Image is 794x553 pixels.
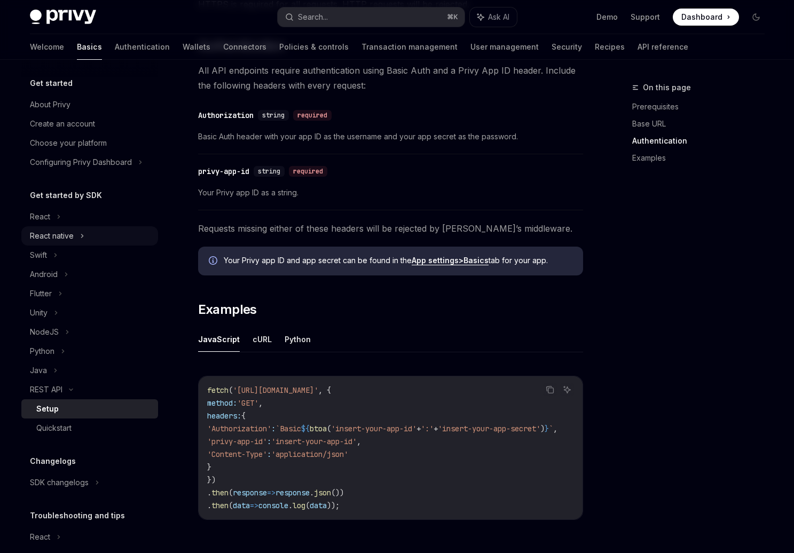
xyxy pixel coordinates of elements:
a: App settings>Basics [412,256,489,265]
span: Your Privy app ID as a string. [198,186,583,199]
a: Connectors [223,34,266,60]
span: . [207,501,211,510]
span: ⌘ K [447,13,458,21]
span: )); [327,501,340,510]
span: ( [229,385,233,395]
span: log [293,501,305,510]
button: Search...⌘K [278,7,465,27]
span: , [553,424,557,433]
span: Dashboard [681,12,722,22]
span: { [241,411,246,421]
span: 'insert-your-app-secret' [438,424,540,433]
span: headers: [207,411,241,421]
button: JavaScript [198,327,240,352]
span: + [434,424,438,433]
div: Create an account [30,117,95,130]
a: Base URL [632,115,773,132]
span: 'GET' [237,398,258,408]
div: Configuring Privy Dashboard [30,156,132,169]
div: Flutter [30,287,52,300]
span: method: [207,398,237,408]
a: User management [470,34,539,60]
span: ${ [301,424,310,433]
button: Python [285,327,311,352]
span: btoa [310,424,327,433]
span: `Basic [276,424,301,433]
span: json [314,488,331,497]
div: REST API [30,383,62,396]
span: 'insert-your-app-id' [331,424,416,433]
span: string [262,111,285,120]
img: dark logo [30,10,96,25]
span: '[URL][DOMAIN_NAME]' [233,385,318,395]
span: data [233,501,250,510]
strong: Basics [463,256,489,265]
span: } [207,462,211,472]
a: Prerequisites [632,98,773,115]
span: All API endpoints require authentication using Basic Auth and a Privy App ID header. Include the ... [198,63,583,93]
span: then [211,488,229,497]
button: Ask AI [470,7,517,27]
a: Transaction management [361,34,458,60]
span: 'application/json' [271,449,348,459]
div: Java [30,364,47,377]
span: }) [207,475,216,485]
a: About Privy [21,95,158,114]
span: Ask AI [488,12,509,22]
div: Swift [30,249,47,262]
span: , [258,398,263,408]
span: ()) [331,488,344,497]
span: then [211,501,229,510]
div: React [30,531,50,543]
span: 'Content-Type' [207,449,267,459]
a: Wallets [183,34,210,60]
a: Choose your platform [21,133,158,153]
a: Authentication [632,132,773,149]
h5: Get started by SDK [30,189,102,202]
div: SDK changelogs [30,476,89,489]
span: : [267,437,271,446]
span: ( [327,424,331,433]
div: required [293,110,332,121]
span: Requests missing either of these headers will be rejected by [PERSON_NAME]’s middleware. [198,221,583,236]
div: NodeJS [30,326,59,338]
span: , [357,437,361,446]
a: Support [631,12,660,22]
span: ) [540,424,545,433]
span: => [250,501,258,510]
div: React native [30,230,74,242]
a: Recipes [595,34,625,60]
span: } [545,424,549,433]
h5: Get started [30,77,73,90]
a: Create an account [21,114,158,133]
span: . [207,488,211,497]
button: cURL [253,327,272,352]
span: ( [305,501,310,510]
div: Unity [30,306,48,319]
span: ` [549,424,553,433]
a: Examples [632,149,773,167]
button: Copy the contents from the code block [543,383,557,397]
div: Authorization [198,110,254,121]
a: Authentication [115,34,170,60]
a: Quickstart [21,418,158,438]
div: Quickstart [36,422,72,434]
a: API reference [638,34,688,60]
h5: Changelogs [30,455,76,468]
span: On this page [643,81,691,94]
svg: Info [209,256,219,267]
span: console [258,501,288,510]
div: Choose your platform [30,137,107,149]
span: string [258,167,280,176]
span: response [276,488,310,497]
span: + [416,424,421,433]
span: . [310,488,314,497]
a: Demo [596,12,618,22]
div: Python [30,345,54,358]
span: Basic Auth header with your app ID as the username and your app secret as the password. [198,130,583,143]
span: . [288,501,293,510]
a: Security [552,34,582,60]
span: 'privy-app-id' [207,437,267,446]
span: ( [229,501,233,510]
span: => [267,488,276,497]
